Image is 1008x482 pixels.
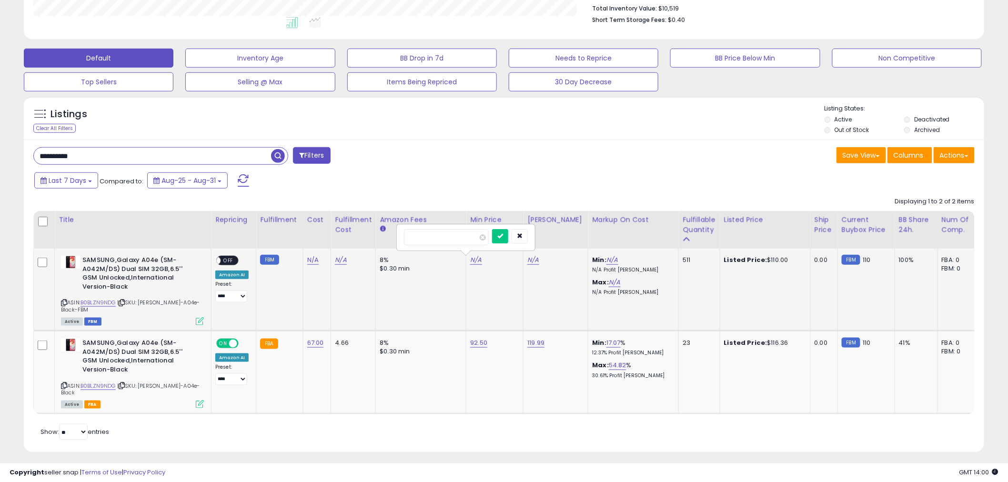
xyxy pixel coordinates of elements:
[683,339,712,347] div: 23
[10,468,44,477] strong: Copyright
[509,72,658,91] button: 30 Day Decrease
[609,278,620,287] a: N/A
[59,215,207,225] div: Title
[592,350,671,356] p: 12.37% Profit [PERSON_NAME]
[724,255,767,264] b: Listed Price:
[24,72,173,91] button: Top Sellers
[84,401,101,409] span: FBA
[863,338,870,347] span: 110
[724,338,767,347] b: Listed Price:
[914,115,950,123] label: Deactivated
[307,338,324,348] a: 67.00
[942,215,977,235] div: Num of Comp.
[347,49,497,68] button: BB Drop in 7d
[914,126,940,134] label: Archived
[592,255,606,264] b: Min:
[959,468,998,477] span: 2025-09-8 14:00 GMT
[527,338,544,348] a: 119.99
[899,215,934,235] div: BB Share 24h.
[61,318,83,326] span: All listings currently available for purchase on Amazon
[335,339,368,347] div: 4.66
[683,215,716,235] div: Fulfillable Quantity
[49,176,86,185] span: Last 7 Days
[588,211,679,249] th: The percentage added to the cost of goods (COGS) that forms the calculator for Min & Max prices.
[61,256,204,324] div: ASIN:
[592,2,968,13] li: $10,519
[215,281,249,302] div: Preset:
[40,427,109,436] span: Show: entries
[724,215,806,225] div: Listed Price
[592,338,606,347] b: Min:
[123,468,165,477] a: Privacy Policy
[61,299,200,313] span: | SKU: [PERSON_NAME]-A04e-Black-FBM
[260,255,279,265] small: FBM
[683,256,712,264] div: 511
[380,347,459,356] div: $0.30 min
[724,339,803,347] div: $116.36
[380,264,459,273] div: $0.30 min
[592,16,666,24] b: Short Term Storage Fees:
[185,49,335,68] button: Inventory Age
[899,339,930,347] div: 41%
[221,257,236,265] span: OFF
[34,172,98,189] button: Last 7 Days
[81,382,116,390] a: B0BLZN9NDG
[592,215,675,225] div: Markup on Cost
[82,256,198,293] b: SAMSUNG,Galaxy A04e (SM-A042M/DS) Dual SIM 32GB,6.5'' GSM Unlocked,International Version-Black
[470,255,482,265] a: N/A
[380,225,385,233] small: Amazon Fees.
[863,255,870,264] span: 110
[887,147,932,163] button: Columns
[942,256,973,264] div: FBA: 0
[61,256,80,269] img: 41d61xwhgQL._SL40_.jpg
[592,361,609,370] b: Max:
[215,364,249,385] div: Preset:
[50,108,87,121] h5: Listings
[592,372,671,379] p: 30.61% Profit [PERSON_NAME]
[260,339,278,349] small: FBA
[380,339,459,347] div: 8%
[942,264,973,273] div: FBM: 0
[942,339,973,347] div: FBA: 0
[470,338,487,348] a: 92.50
[606,255,618,265] a: N/A
[592,289,671,296] p: N/A Profit [PERSON_NAME]
[237,340,252,348] span: OFF
[161,176,216,185] span: Aug-25 - Aug-31
[899,256,930,264] div: 100%
[335,215,372,235] div: Fulfillment Cost
[84,318,101,326] span: FBM
[832,49,982,68] button: Non Competitive
[81,468,122,477] a: Terms of Use
[380,256,459,264] div: 8%
[895,197,975,206] div: Displaying 1 to 2 of 2 items
[835,126,869,134] label: Out of Stock
[509,49,658,68] button: Needs to Reprice
[825,104,984,113] p: Listing States:
[592,361,671,379] div: %
[527,255,539,265] a: N/A
[185,72,335,91] button: Selling @ Max
[815,215,834,235] div: Ship Price
[835,115,852,123] label: Active
[61,401,83,409] span: All listings currently available for purchase on Amazon
[82,339,198,376] b: SAMSUNG,Galaxy A04e (SM-A042M/DS) Dual SIM 32GB,6.5'' GSM Unlocked,International Version-Black
[217,340,229,348] span: ON
[668,15,685,24] span: $0.40
[215,271,249,279] div: Amazon AI
[293,147,330,164] button: Filters
[934,147,975,163] button: Actions
[81,299,116,307] a: B0BLZN9NDG
[815,256,830,264] div: 0.00
[942,347,973,356] div: FBM: 0
[147,172,228,189] button: Aug-25 - Aug-31
[335,255,346,265] a: N/A
[470,215,519,225] div: Min Price
[837,147,886,163] button: Save View
[215,215,252,225] div: Repricing
[347,72,497,91] button: Items Being Repriced
[61,339,204,407] div: ASIN:
[842,338,860,348] small: FBM
[307,215,327,225] div: Cost
[100,177,143,186] span: Compared to:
